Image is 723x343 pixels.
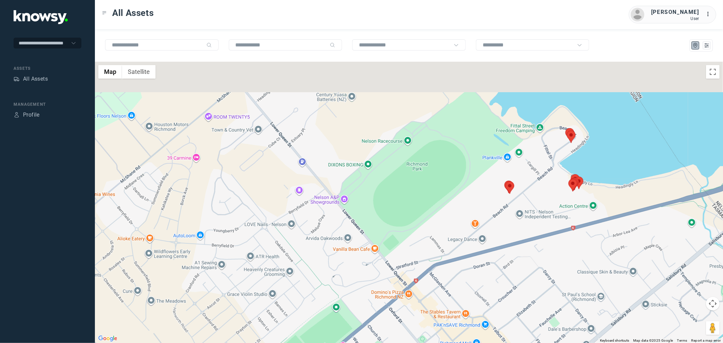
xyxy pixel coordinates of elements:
[706,12,713,17] tspan: ...
[691,339,721,342] a: Report a map error
[206,42,212,48] div: Search
[706,10,714,18] div: :
[97,334,119,343] img: Google
[706,10,714,19] div: :
[14,112,20,118] div: Profile
[14,76,20,82] div: Assets
[14,10,68,24] img: Application Logo
[631,8,644,21] img: avatar.png
[633,339,673,342] span: Map data ©2025 Google
[330,42,335,48] div: Search
[14,65,81,72] div: Assets
[600,338,629,343] button: Keyboard shortcuts
[23,75,48,83] div: All Assets
[651,16,699,21] div: User
[651,8,699,16] div: [PERSON_NAME]
[14,101,81,107] div: Management
[706,297,720,310] button: Map camera controls
[692,42,699,48] div: Map
[14,75,48,83] a: AssetsAll Assets
[14,111,40,119] a: ProfileProfile
[97,334,119,343] a: Open this area in Google Maps (opens a new window)
[706,65,720,79] button: Toggle fullscreen view
[704,42,710,48] div: List
[677,339,687,342] a: Terms (opens in new tab)
[122,65,156,79] button: Show satellite imagery
[102,11,107,15] div: Toggle Menu
[112,7,154,19] span: All Assets
[98,65,122,79] button: Show street map
[706,321,720,335] button: Drag Pegman onto the map to open Street View
[23,111,40,119] div: Profile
